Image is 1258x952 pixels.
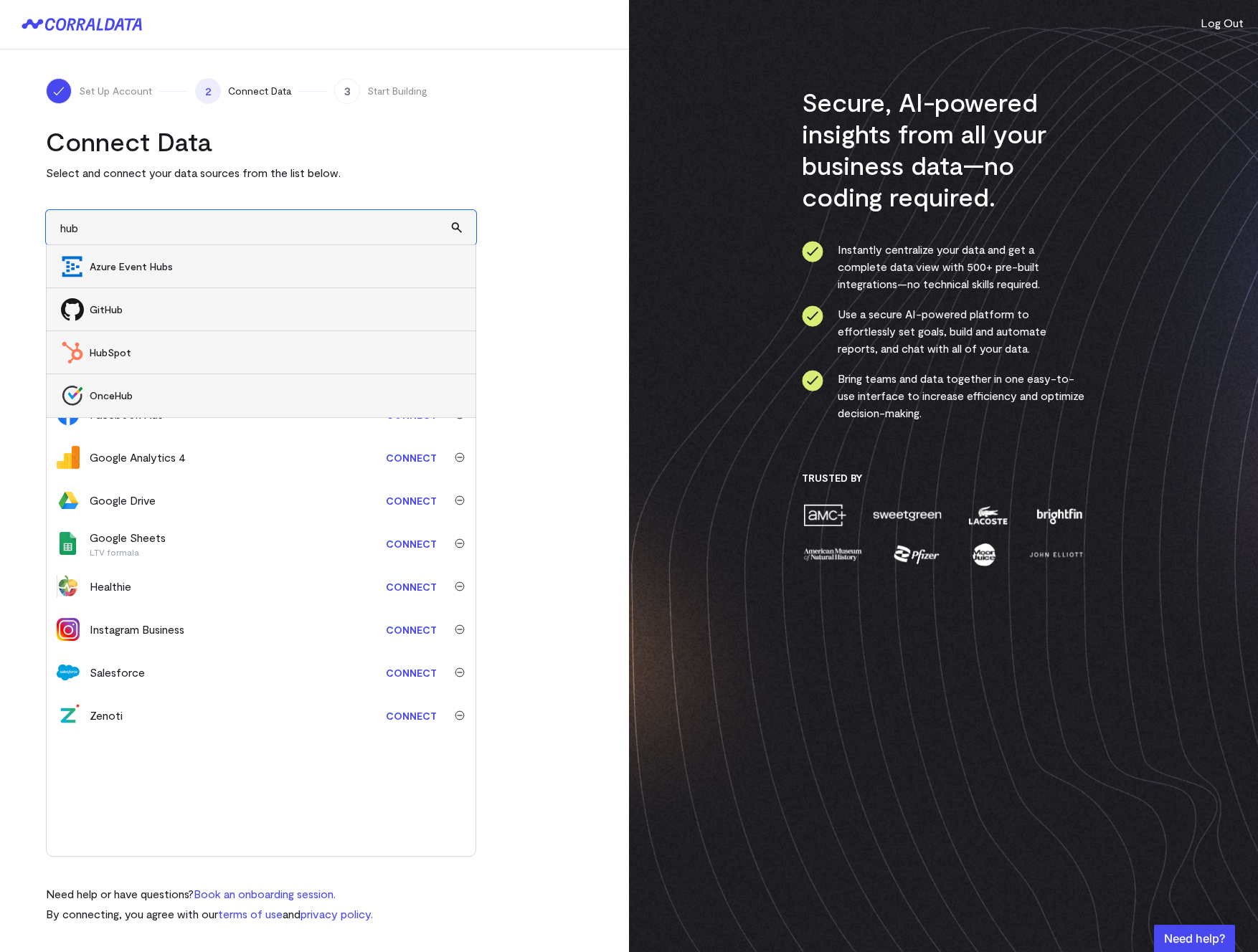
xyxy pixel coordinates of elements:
[90,346,461,360] span: HubSpot
[871,503,943,528] img: sweetgreen-51a9cfd6e7f577b5d2973e4b74db2d3c444f7f1023d7d3914010f7123f825463.png
[379,530,444,557] a: Connect
[1027,542,1085,567] img: john-elliott-7c54b8592a34f024266a72de9d15afc68813465291e207b7f02fde802b847052.png
[61,255,84,278] img: Azure Event Hubs
[90,389,461,403] span: OnceHub
[379,703,444,729] a: Connect
[334,78,360,104] span: 3
[802,86,1085,212] h3: Secure, AI-powered insights from all your business data—no coding required.
[455,624,465,634] img: trash-ca1c80e1d16ab71a5036b7411d6fcb154f9f8364eee40f9fb4e52941a92a1061.svg
[90,303,461,317] span: GitHub
[455,452,465,462] img: trash-ca1c80e1d16ab71a5036b7411d6fcb154f9f8364eee40f9fb4e52941a92a1061.svg
[455,710,465,720] img: trash-ca1c80e1d16ab71a5036b7411d6fcb154f9f8364eee40f9fb4e52941a92a1061.svg
[57,661,80,684] img: salesforce-c50c67d811d02c832e94bd51b13e21e0edf1ec990bb2b68cb588fd4b2bd2e614.svg
[90,449,186,466] div: Google Analytics 4
[455,495,465,505] img: trash-ca1c80e1d16ab71a5036b7411d6fcb154f9f8364eee40f9fb4e52941a92a1061.svg
[90,529,166,558] div: Google Sheets
[90,578,131,595] div: Healthie
[379,573,444,600] a: Connect
[228,84,291,98] span: Connect Data
[1034,503,1085,528] img: brightfin-814104a60bf555cbdbde4872c1947232c4c7b64b86a6714597b672683d806f7b.png
[79,84,152,98] span: Set Up Account
[1201,14,1244,32] button: Log Out
[455,581,465,591] img: trash-ca1c80e1d16ab71a5036b7411d6fcb154f9f8364eee40f9fb4e52941a92a1061.svg
[379,617,444,643] a: Connect
[57,446,80,469] img: google_analytics_4-633564437f1c5a1f80ed481c8598e5be587fdae20902a9d236da8b1a77aec1de.svg
[90,260,461,274] span: Azure Event Hubs
[46,125,476,157] h2: Connect Data
[802,472,1085,485] h3: Trusted By
[46,905,373,923] p: By connecting, you agree with our and
[802,370,1085,422] li: Bring teams and data together in one easy-to-use interface to increase efficiency and optimize de...
[57,489,80,512] img: google_drive-baa5d903500df25d92dcc2f8786af3f1cc1e8e90df26998c794dad4aba94b27c.svg
[90,621,184,638] div: Instagram Business
[90,707,123,724] div: Zenoti
[57,575,80,598] img: healthie-baf1ebdf314ae8ab580c3f23ff441a4572a577484cdc28739fcdbf14322b8433.svg
[90,546,166,558] p: LTV formala
[970,542,998,567] img: moon-juice-8ce53f195c39be87c9a230f0550ad6397bce459ce93e102f0ba2bdfd7b7a5226.png
[61,384,84,407] img: OnceHub
[892,542,942,567] img: pfizer-ec50623584d330049e431703d0cb127f675ce31f452716a68c3f54c01096e829.png
[802,503,848,528] img: amc-451ba355745a1e68da4dd692ff574243e675d7a235672d558af61b69e36ec7f3.png
[802,305,1085,357] li: Use a secure AI-powered platform to effortlessly set goals, build and automate reports, and chat ...
[379,444,444,471] a: Connect
[194,887,336,900] a: Book an onboarding session.
[61,298,84,321] img: GitHub
[455,538,465,548] img: trash-ca1c80e1d16ab71a5036b7411d6fcb154f9f8364eee40f9fb4e52941a92a1061.svg
[61,341,84,364] img: HubSpot
[218,907,283,920] a: terms of use
[57,618,80,641] img: instagram_business-8a31cb811ec4124dbc53fe1cc079c11b0411529ef18d263e2301c427fbf96dd4.png
[455,667,465,677] img: trash-ca1c80e1d16ab71a5036b7411d6fcb154f9f8364eee40f9fb4e52941a92a1061.svg
[379,660,444,686] a: Connect
[802,370,823,391] img: ico-check-circle-0286c843c050abce574082beb609b3a87e49000e2dbcf9c8d101413686918542.svg
[57,532,80,555] img: google_sheets-08cecd3b9849804923342972265c61ba0f9b7ad901475add952b19b9476c9a45.svg
[802,305,823,327] img: ico-check-circle-0286c843c050abce574082beb609b3a87e49000e2dbcf9c8d101413686918542.svg
[379,487,444,514] a: Connect
[46,210,476,245] input: Search and add other data sources
[802,542,864,567] img: amnh-fc366fa550d3bbd8e1e85a3040e65cc9710d0bea3abcf147aa05e3a03bbbee56.png
[367,84,427,98] span: Start Building
[301,907,373,920] a: privacy policy.
[46,164,476,181] p: Select and connect your data sources from the list below.
[802,241,1085,292] li: Instantly centralize your data and get a complete data view with 500+ pre-built integrations—no t...
[90,492,156,509] div: Google Drive
[52,84,66,98] img: ico-check-white-f112bc9ae5b8eaea75d262091fbd3bded7988777ca43907c4685e8c0583e79cb.svg
[195,78,221,104] span: 2
[57,704,80,727] img: zenoti-194c985fe9eacaa04e68e34f257d5e3c43ae2c59fc6fa0140e82a6e944c31cf9.png
[46,885,373,903] p: Need help or have questions?
[802,241,823,262] img: ico-check-circle-0286c843c050abce574082beb609b3a87e49000e2dbcf9c8d101413686918542.svg
[967,503,1009,528] img: lacoste-ee8d7bb45e342e37306c36566003b9a215fb06da44313bcf359925cbd6d27eb6.png
[90,664,145,681] div: Salesforce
